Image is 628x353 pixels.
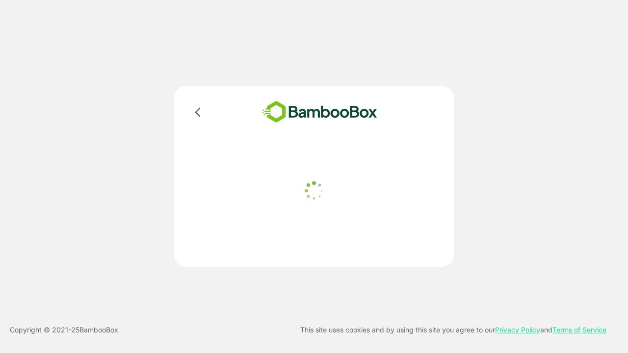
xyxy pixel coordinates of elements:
a: Privacy Policy [495,326,540,334]
img: loader [302,178,326,203]
a: Terms of Service [552,326,606,334]
p: This site uses cookies and by using this site you agree to our and [300,324,606,336]
img: bamboobox [248,98,392,126]
p: Copyright © 2021- 25 BambooBox [10,324,118,336]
